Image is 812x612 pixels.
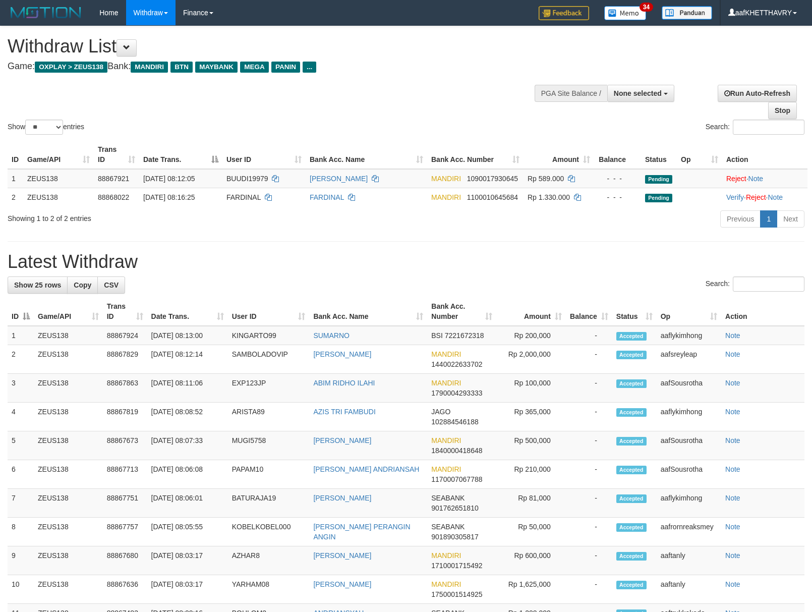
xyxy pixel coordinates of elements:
[34,546,103,575] td: ZEUS138
[616,437,647,446] span: Accepted
[170,62,193,73] span: BTN
[566,345,612,374] td: -
[657,518,721,546] td: aafrornreaksmey
[616,379,647,388] span: Accepted
[566,460,612,489] td: -
[616,552,647,561] span: Accepted
[8,188,23,206] td: 2
[496,518,566,546] td: Rp 50,000
[98,175,129,183] span: 88867921
[228,575,310,604] td: YARHAM08
[25,120,63,135] select: Showentries
[34,431,103,460] td: ZEUS138
[657,575,721,604] td: aaftanly
[8,460,34,489] td: 6
[34,575,103,604] td: ZEUS138
[467,175,518,183] span: Copy 1090017930645 to clipboard
[23,169,94,188] td: ZEUS138
[524,140,594,169] th: Amount: activate to sort column ascending
[722,169,807,188] td: ·
[431,465,461,473] span: MANDIRI
[725,379,740,387] a: Note
[8,403,34,431] td: 4
[566,546,612,575] td: -
[103,326,147,345] td: 88867924
[147,546,228,575] td: [DATE] 08:03:17
[103,431,147,460] td: 88867673
[431,590,482,598] span: Copy 1750001514925 to clipboard
[228,374,310,403] td: EXP123JP
[496,546,566,575] td: Rp 600,000
[313,465,419,473] a: [PERSON_NAME] ANDRIANSAH
[147,518,228,546] td: [DATE] 08:05:55
[722,140,807,169] th: Action
[657,460,721,489] td: aafSousrotha
[35,62,107,73] span: OXPLAY > ZEUS138
[98,193,129,201] span: 88868022
[103,345,147,374] td: 88867829
[34,403,103,431] td: ZEUS138
[8,431,34,460] td: 5
[8,374,34,403] td: 3
[8,62,531,72] h4: Game: Bank:
[657,489,721,518] td: aaflykimhong
[496,575,566,604] td: Rp 1,625,000
[777,210,804,228] a: Next
[718,85,797,102] a: Run Auto-Refresh
[496,297,566,326] th: Amount: activate to sort column ascending
[131,62,168,73] span: MANDIRI
[641,140,677,169] th: Status
[706,276,804,292] label: Search:
[103,518,147,546] td: 88867757
[34,374,103,403] td: ZEUS138
[725,350,740,358] a: Note
[226,175,268,183] span: BUUDI19979
[725,551,740,560] a: Note
[431,193,461,201] span: MANDIRI
[431,408,450,416] span: JAGO
[103,297,147,326] th: Trans ID: activate to sort column ascending
[147,297,228,326] th: Date Trans.: activate to sort column ascending
[614,89,662,97] span: None selected
[8,5,84,20] img: MOTION_logo.png
[722,188,807,206] td: · ·
[313,331,350,340] a: SUMARNO
[566,374,612,403] td: -
[662,6,712,20] img: panduan.png
[616,581,647,589] span: Accepted
[103,460,147,489] td: 88867713
[657,431,721,460] td: aafSousrotha
[496,489,566,518] td: Rp 81,000
[598,174,637,184] div: - - -
[228,489,310,518] td: BATURAJA19
[566,575,612,604] td: -
[431,360,482,368] span: Copy 1440022633702 to clipboard
[720,210,761,228] a: Previous
[34,326,103,345] td: ZEUS138
[34,489,103,518] td: ZEUS138
[228,326,310,345] td: KINGARTO99
[725,580,740,588] a: Note
[496,374,566,403] td: Rp 100,000
[67,276,98,294] a: Copy
[746,193,766,201] a: Reject
[313,523,410,541] a: [PERSON_NAME] PERANGIN ANGIN
[34,297,103,326] th: Game/API: activate to sort column ascending
[313,494,371,502] a: [PERSON_NAME]
[645,194,672,202] span: Pending
[657,326,721,345] td: aaflykimhong
[147,403,228,431] td: [DATE] 08:08:52
[8,326,34,345] td: 1
[431,350,461,358] span: MANDIRI
[594,140,641,169] th: Balance
[431,551,461,560] span: MANDIRI
[431,580,461,588] span: MANDIRI
[222,140,306,169] th: User ID: activate to sort column ascending
[8,345,34,374] td: 2
[748,175,764,183] a: Note
[725,436,740,444] a: Note
[14,281,61,289] span: Show 25 rows
[313,379,375,387] a: ABIM RIDHO ILAHI
[23,140,94,169] th: Game/API: activate to sort column ascending
[566,489,612,518] td: -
